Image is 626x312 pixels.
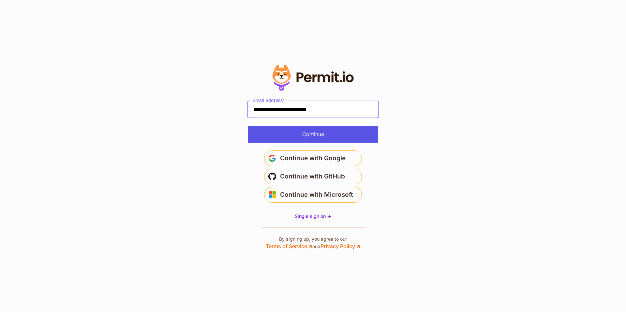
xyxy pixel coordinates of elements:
[251,96,286,104] label: Email address
[280,153,346,163] span: Continue with Google
[320,243,360,249] a: Privacy Policy ↗
[295,213,331,219] span: Single sign on ->
[280,190,353,200] span: Continue with Microsoft
[295,213,331,220] a: Single sign on ->
[248,126,378,143] button: Continue
[264,169,362,184] button: Continue with GitHub
[266,236,360,250] p: By signing up, you agree to our and
[264,187,362,203] button: Continue with Microsoft
[266,243,312,249] a: Terms of Service ↗
[280,171,345,182] span: Continue with GitHub
[264,150,362,166] button: Continue with Google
